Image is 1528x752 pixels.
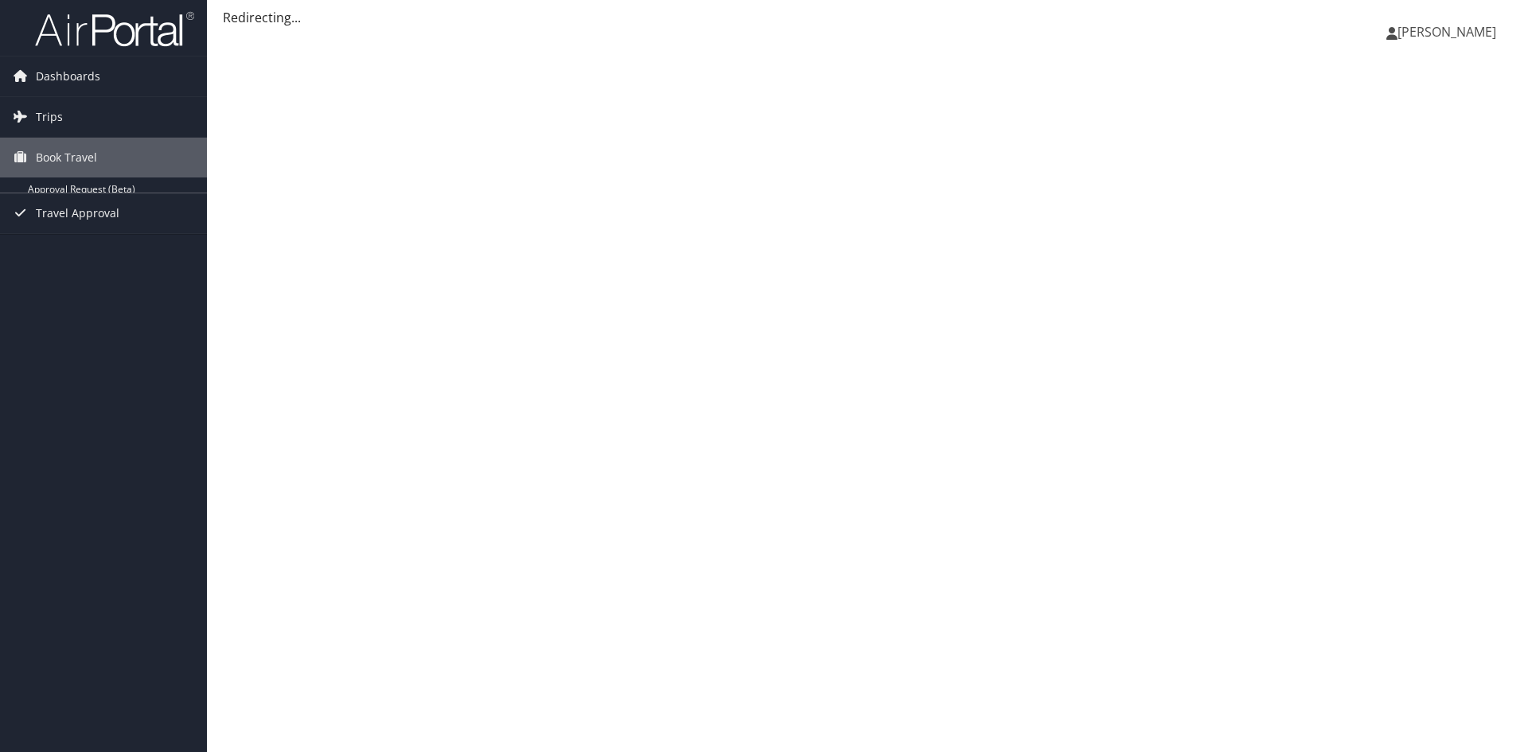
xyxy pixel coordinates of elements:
[1386,8,1512,56] a: [PERSON_NAME]
[35,10,194,48] img: airportal-logo.png
[36,138,97,177] span: Book Travel
[36,193,119,233] span: Travel Approval
[36,97,63,137] span: Trips
[36,56,100,96] span: Dashboards
[1397,23,1496,41] span: [PERSON_NAME]
[223,8,1512,27] div: Redirecting...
